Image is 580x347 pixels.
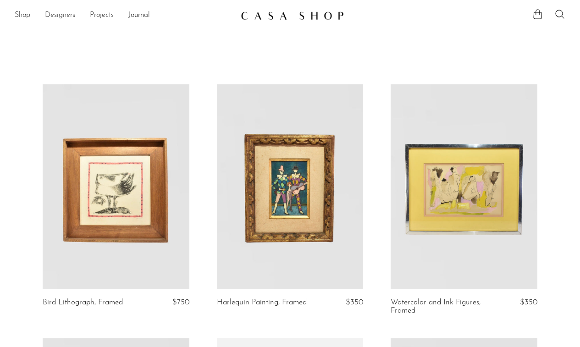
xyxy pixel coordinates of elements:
a: Watercolor and Ink Figures, Framed [391,298,488,315]
a: Harlequin Painting, Framed [217,298,307,307]
a: Journal [128,10,150,22]
a: Projects [90,10,114,22]
a: Shop [15,10,30,22]
span: $350 [346,298,363,306]
a: Designers [45,10,75,22]
nav: Desktop navigation [15,8,233,23]
span: $350 [520,298,537,306]
span: $750 [172,298,189,306]
a: Bird Lithograph, Framed [43,298,123,307]
ul: NEW HEADER MENU [15,8,233,23]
